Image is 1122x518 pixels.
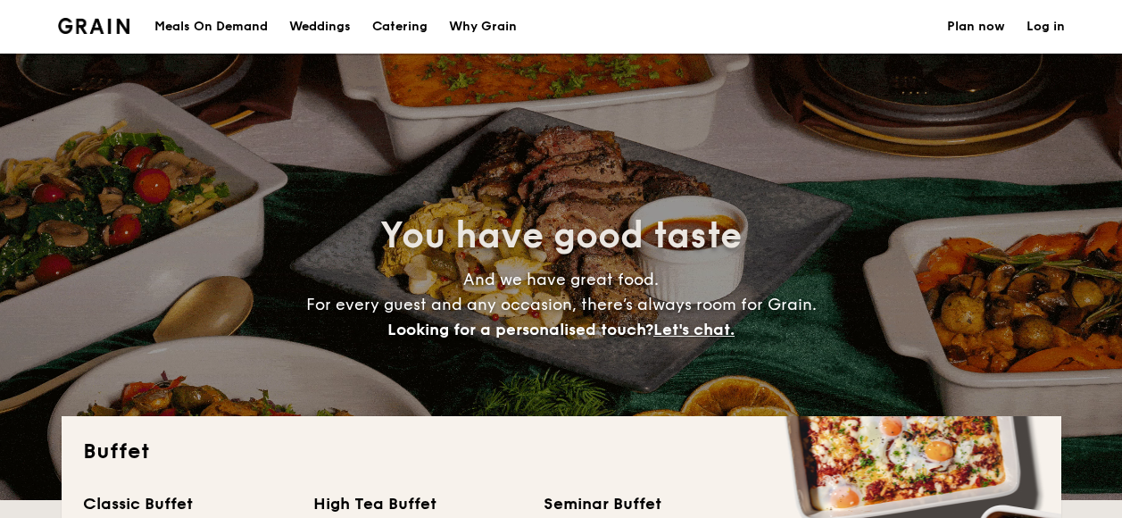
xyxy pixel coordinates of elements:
[58,18,130,34] a: Logotype
[544,491,752,516] div: Seminar Buffet
[58,18,130,34] img: Grain
[83,438,1040,466] h2: Buffet
[653,320,735,339] span: Let's chat.
[83,491,292,516] div: Classic Buffet
[313,491,522,516] div: High Tea Buffet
